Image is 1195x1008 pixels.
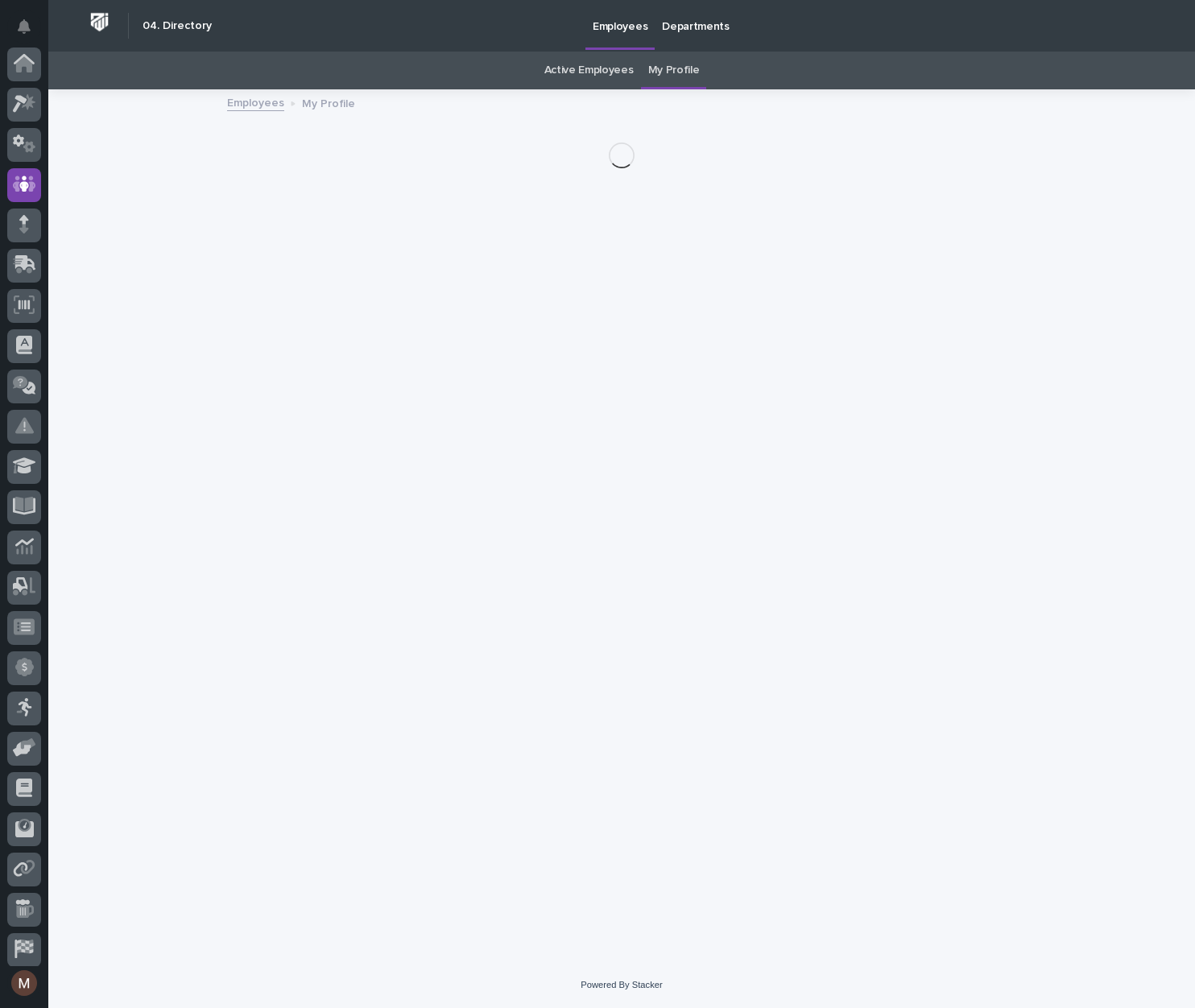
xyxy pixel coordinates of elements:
a: Employees [227,93,284,111]
img: Workspace Logo [85,7,114,37]
div: Notifications [20,19,41,45]
p: My Profile [302,93,355,111]
h2: 04. Directory [143,19,212,33]
button: Notifications [7,10,41,43]
a: My Profile [648,52,700,89]
button: users-avatar [7,966,41,1000]
a: Powered By Stacker [581,980,662,989]
a: Active Employees [544,52,634,89]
